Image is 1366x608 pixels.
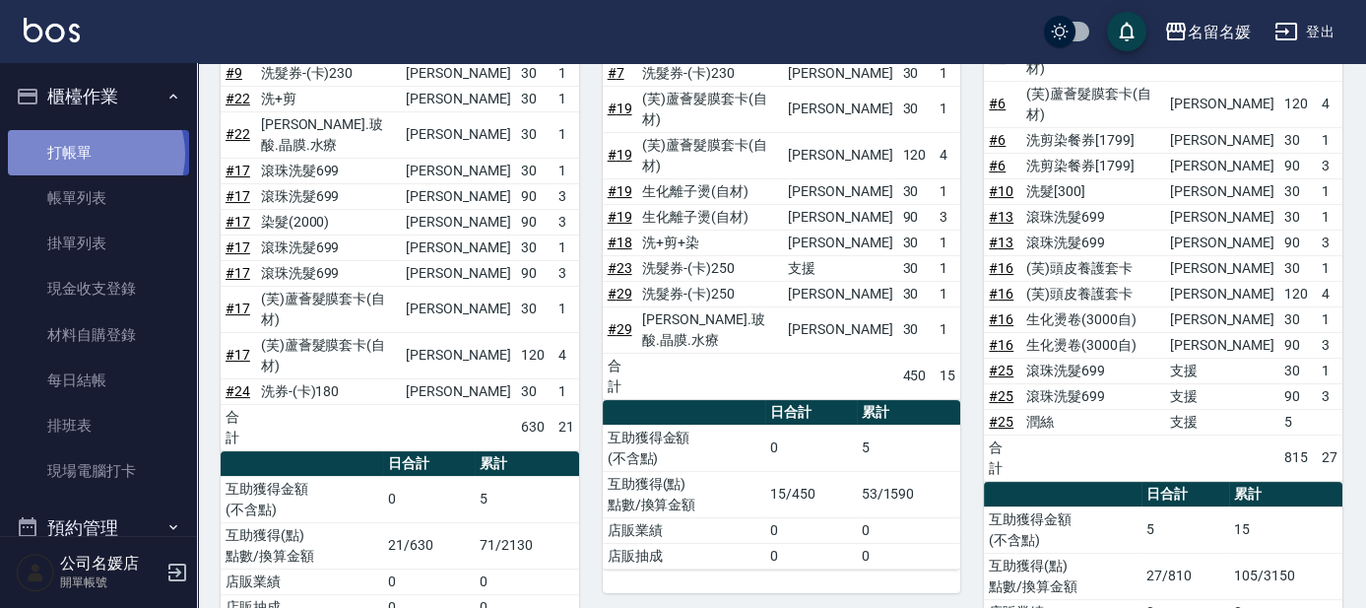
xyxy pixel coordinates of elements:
[401,183,515,209] td: [PERSON_NAME]
[1317,332,1342,358] td: 3
[1165,383,1279,409] td: 支援
[783,132,897,178] td: [PERSON_NAME]
[989,183,1013,199] a: #10
[1229,507,1342,553] td: 15
[1021,332,1165,358] td: 生化燙卷(3000自)
[1021,153,1165,178] td: 洗剪染餐券[1799]
[221,569,383,594] td: 店販業績
[1021,81,1165,127] td: (芙)蘆薈髮膜套卡(自材)
[608,183,632,199] a: #19
[897,255,935,281] td: 30
[8,503,189,554] button: 預約管理
[221,10,579,451] table: a dense table
[8,221,189,266] a: 掛單列表
[1021,204,1165,230] td: 滾珠洗髮699
[935,86,960,132] td: 1
[637,230,783,255] td: 洗+剪+染
[516,404,553,450] td: 630
[8,71,189,122] button: 櫃檯作業
[1021,127,1165,153] td: 洗剪染餐券[1799]
[256,235,402,260] td: 滾珠洗髮699
[1165,306,1279,332] td: [PERSON_NAME]
[226,65,242,81] a: #9
[516,378,553,404] td: 30
[1021,358,1165,383] td: 滾珠洗髮699
[256,111,402,158] td: [PERSON_NAME].玻酸.晶膜.水療
[1021,255,1165,281] td: (芙)頭皮養護套卡
[475,522,579,569] td: 71/2130
[553,235,579,260] td: 1
[1279,127,1317,153] td: 30
[989,158,1006,173] a: #6
[383,476,474,522] td: 0
[1279,332,1317,358] td: 90
[989,337,1013,353] a: #16
[1021,230,1165,255] td: 滾珠洗髮699
[60,554,161,574] h5: 公司名媛店
[783,230,897,255] td: [PERSON_NAME]
[935,230,960,255] td: 1
[783,255,897,281] td: 支援
[1165,255,1279,281] td: [PERSON_NAME]
[226,91,250,106] a: #22
[553,158,579,183] td: 1
[603,10,961,400] table: a dense table
[1317,127,1342,153] td: 1
[1229,553,1342,599] td: 105/3150
[553,209,579,235] td: 3
[603,543,765,569] td: 店販抽成
[857,425,961,471] td: 5
[8,266,189,311] a: 現金收支登錄
[1279,435,1317,481] td: 815
[1279,281,1317,306] td: 120
[1279,383,1317,409] td: 90
[935,60,960,86] td: 1
[1317,306,1342,332] td: 1
[897,353,935,399] td: 450
[226,126,250,142] a: #22
[989,235,1013,250] a: #13
[783,60,897,86] td: [PERSON_NAME]
[1279,230,1317,255] td: 90
[221,476,383,522] td: 互助獲得金額 (不含點)
[1317,153,1342,178] td: 3
[637,306,783,353] td: [PERSON_NAME].玻酸.晶膜.水療
[256,60,402,86] td: 洗髮券-(卡)230
[989,286,1013,302] a: #16
[989,209,1013,225] a: #13
[475,569,579,594] td: 0
[897,86,935,132] td: 30
[60,574,161,591] p: 開單帳號
[783,306,897,353] td: [PERSON_NAME]
[401,111,515,158] td: [PERSON_NAME]
[1165,178,1279,204] td: [PERSON_NAME]
[226,347,250,363] a: #17
[516,86,553,111] td: 30
[256,286,402,332] td: (芙)蘆薈髮膜套卡(自材)
[897,230,935,255] td: 30
[765,517,856,543] td: 0
[475,476,579,522] td: 5
[383,522,474,569] td: 21/630
[1165,409,1279,435] td: 支援
[516,111,553,158] td: 30
[637,178,783,204] td: 生化離子燙(自材)
[783,281,897,306] td: [PERSON_NAME]
[1165,358,1279,383] td: 支援
[16,553,55,592] img: Person
[1317,178,1342,204] td: 1
[603,353,638,399] td: 合計
[1141,507,1229,553] td: 5
[637,281,783,306] td: 洗髮券-(卡)250
[553,86,579,111] td: 1
[857,517,961,543] td: 0
[226,163,250,178] a: #17
[608,235,632,250] a: #18
[1141,553,1229,599] td: 27/810
[401,235,515,260] td: [PERSON_NAME]
[401,86,515,111] td: [PERSON_NAME]
[256,332,402,378] td: (芙)蘆薈髮膜套卡(自材)
[256,158,402,183] td: 滾珠洗髮699
[608,209,632,225] a: #19
[221,522,383,569] td: 互助獲得(點) 點數/換算金額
